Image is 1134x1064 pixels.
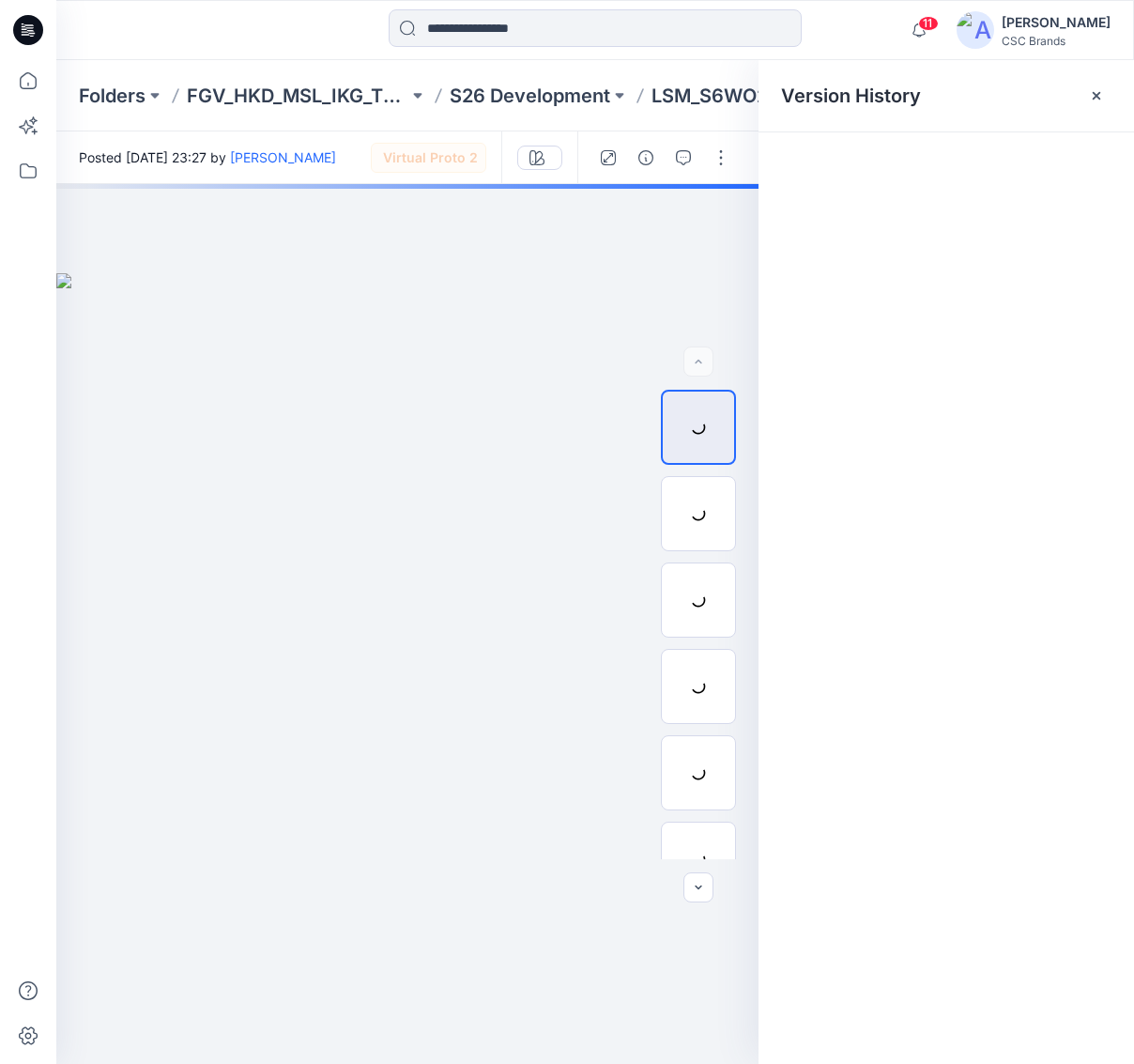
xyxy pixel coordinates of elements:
[1002,11,1111,34] div: [PERSON_NAME]
[957,11,994,49] img: avatar
[79,83,146,109] a: Folders
[79,147,336,167] span: Posted [DATE] 23:27 by
[631,143,661,173] button: Details
[918,16,939,31] span: 11
[450,83,610,109] a: S26 Development
[1089,88,1104,103] button: Close
[187,83,408,109] a: FGV_HKD_MSL_IKG_TNG_GJ2_HAL
[1002,34,1111,48] div: CSC Brands
[230,149,336,165] a: [PERSON_NAME]
[651,83,873,109] p: LSM_S6WO215441_S26_PLSREG
[781,85,921,107] span: Version History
